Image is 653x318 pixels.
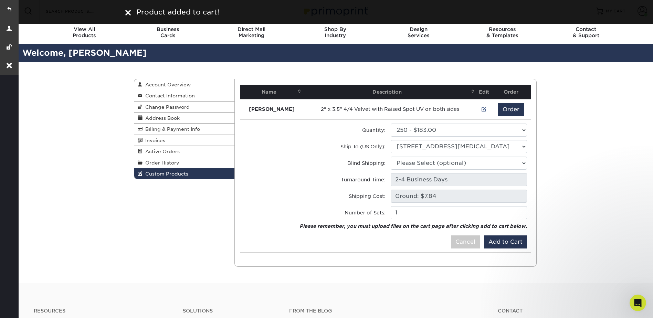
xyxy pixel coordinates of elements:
[143,82,191,87] span: Account Overview
[134,146,235,157] a: Active Orders
[2,297,59,316] iframe: Google Customer Reviews
[43,26,126,32] span: View All
[249,106,295,112] strong: [PERSON_NAME]
[143,171,188,177] span: Custom Products
[451,235,480,248] button: Cancel
[391,190,527,203] input: Pending
[289,308,479,314] h4: From the Blog
[134,157,235,168] a: Order History
[134,90,235,101] a: Contact Information
[461,26,544,39] div: & Templates
[43,26,126,39] div: Products
[136,8,219,16] span: Product added to cart!
[143,104,190,110] span: Change Password
[293,22,377,44] a: Shop ByIndustry
[134,102,235,113] a: Change Password
[544,22,628,44] a: Contact& Support
[303,99,477,119] td: 2" x 3.5" 4/4 Velvet with Raised Spot UV on both sides
[349,192,386,200] label: Shipping Cost:
[134,168,235,179] a: Custom Products
[240,85,303,99] th: Name
[340,143,386,150] label: Ship To (US Only):
[293,26,377,39] div: Industry
[347,159,386,167] label: Blind Shipping:
[362,126,386,134] label: Quantity:
[143,160,179,166] span: Order History
[461,26,544,32] span: Resources
[293,26,377,32] span: Shop By
[143,149,180,154] span: Active Orders
[345,209,386,216] label: Number of Sets:
[377,26,461,32] span: Design
[544,26,628,32] span: Contact
[210,26,293,39] div: Marketing
[377,22,461,44] a: DesignServices
[341,176,386,183] label: Turnaround Time:
[134,124,235,135] a: Billing & Payment Info
[210,22,293,44] a: Direct MailMarketing
[143,126,200,132] span: Billing & Payment Info
[126,26,210,32] span: Business
[377,26,461,39] div: Services
[143,138,165,143] span: Invoices
[303,85,477,99] th: Description
[492,85,531,99] th: Order
[210,26,293,32] span: Direct Mail
[630,295,646,311] iframe: Intercom live chat
[183,308,279,314] h4: Solutions
[125,10,131,15] img: close
[498,103,524,116] button: Order
[498,308,636,314] a: Contact
[43,22,126,44] a: View AllProducts
[477,85,492,99] th: Edit
[134,113,235,124] a: Address Book
[17,47,653,60] h2: Welcome, [PERSON_NAME]
[143,115,180,121] span: Address Book
[134,135,235,146] a: Invoices
[126,26,210,39] div: Cards
[484,235,527,248] button: Add to Cart
[143,93,195,98] span: Contact Information
[34,308,172,314] h4: Resources
[299,223,527,229] em: Please remember, you must upload files on the cart page after clicking add to cart below.
[134,79,235,90] a: Account Overview
[461,22,544,44] a: Resources& Templates
[126,22,210,44] a: BusinessCards
[544,26,628,39] div: & Support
